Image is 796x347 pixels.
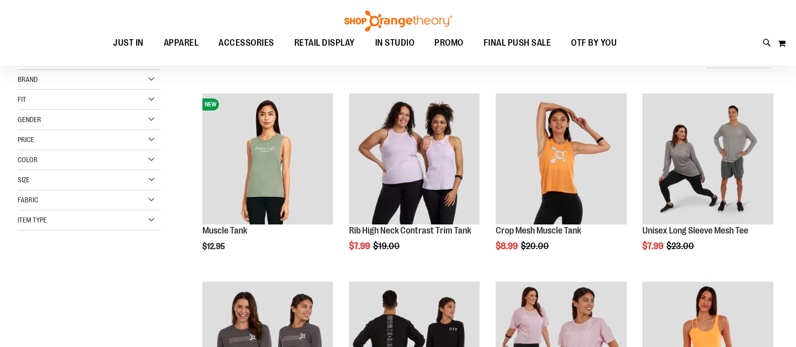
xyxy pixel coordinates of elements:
span: IN STUDIO [375,32,415,54]
div: product [197,88,338,276]
img: Rib Tank w/ Contrast Binding primary image [349,93,480,224]
span: NEW [202,98,219,110]
img: Unisex Long Sleeve Mesh Tee primary image [642,93,773,224]
span: JUST IN [113,32,144,54]
div: product [637,88,778,276]
a: Muscle TankNEW [202,93,333,226]
span: $19.00 [373,241,401,251]
span: $20.00 [521,241,550,251]
span: Gender [18,115,41,124]
div: product [344,88,485,276]
span: Fabric [18,196,38,204]
span: ACCESSORIES [218,32,274,54]
span: Item Type [18,216,47,224]
a: Rib Tank w/ Contrast Binding primary image [349,93,480,226]
span: $7.99 [642,241,665,251]
img: Crop Mesh Muscle Tank primary image [496,93,627,224]
div: product [491,88,632,276]
span: $7.99 [349,241,372,251]
a: Unisex Long Sleeve Mesh Tee [642,225,748,236]
img: Muscle Tank [202,93,333,224]
span: Price [18,136,34,144]
span: RETAIL DISPLAY [294,32,355,54]
span: $12.95 [202,242,226,251]
a: Muscle Tank [202,225,247,236]
a: Crop Mesh Muscle Tank [496,225,581,236]
span: PROMO [434,32,464,54]
span: Size [18,176,30,184]
span: FINAL PUSH SALE [484,32,551,54]
span: Color [18,156,38,164]
span: OTF BY YOU [571,32,617,54]
span: $8.99 [496,241,519,251]
span: APPAREL [164,32,199,54]
span: Brand [18,75,38,83]
img: Shop Orangetheory [343,11,453,32]
a: Unisex Long Sleeve Mesh Tee primary image [642,93,773,226]
span: Fit [18,95,26,103]
a: Crop Mesh Muscle Tank primary image [496,93,627,226]
a: Rib High Neck Contrast Trim Tank [349,225,471,236]
span: $23.00 [666,241,696,251]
